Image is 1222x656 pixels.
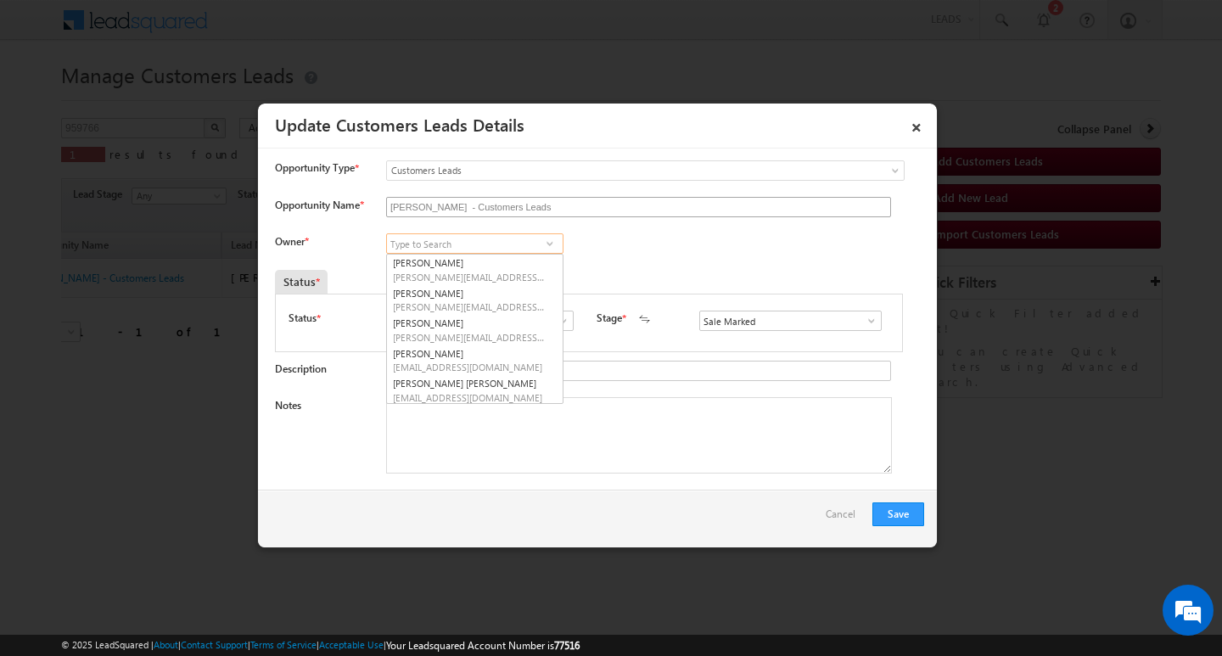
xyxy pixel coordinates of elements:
span: © 2025 LeadSquared | | | | | [61,637,580,653]
a: [PERSON_NAME] [387,255,563,285]
span: 77516 [554,639,580,652]
label: Opportunity Name [275,199,363,211]
span: [PERSON_NAME][EMAIL_ADDRESS][PERSON_NAME][DOMAIN_NAME] [393,300,546,313]
img: d_60004797649_company_0_60004797649 [29,89,71,111]
a: [PERSON_NAME] [PERSON_NAME] [387,375,563,406]
a: Acceptable Use [319,639,384,650]
a: Show All Items [548,312,569,329]
span: [EMAIL_ADDRESS][DOMAIN_NAME] [393,361,546,373]
input: Type to Search [386,233,563,254]
textarea: Type your message and hit 'Enter' [22,157,310,508]
label: Owner [275,235,308,248]
label: Status [289,311,317,326]
span: Opportunity Type [275,160,355,176]
div: Status [275,270,328,294]
a: Terms of Service [250,639,317,650]
a: About [154,639,178,650]
span: Customers Leads [387,163,835,178]
a: × [902,109,931,139]
a: Show All Items [856,312,877,329]
label: Description [275,362,327,375]
span: [PERSON_NAME][EMAIL_ADDRESS][DOMAIN_NAME] [393,331,546,344]
a: [PERSON_NAME] [387,345,563,376]
span: [PERSON_NAME][EMAIL_ADDRESS][PERSON_NAME][DOMAIN_NAME] [393,271,546,283]
a: Show All Items [539,235,560,252]
div: Chat with us now [88,89,285,111]
input: Type to Search [699,311,882,331]
label: Stage [597,311,622,326]
a: Customers Leads [386,160,905,181]
a: [PERSON_NAME] [387,315,563,345]
span: Your Leadsquared Account Number is [386,639,580,652]
em: Start Chat [231,523,308,546]
a: Contact Support [181,639,248,650]
a: [PERSON_NAME] [387,285,563,316]
div: Minimize live chat window [278,8,319,49]
a: Update Customers Leads Details [275,112,524,136]
span: [EMAIL_ADDRESS][DOMAIN_NAME] [393,391,546,404]
label: Notes [275,399,301,412]
button: Save [872,502,924,526]
a: Cancel [826,502,864,535]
